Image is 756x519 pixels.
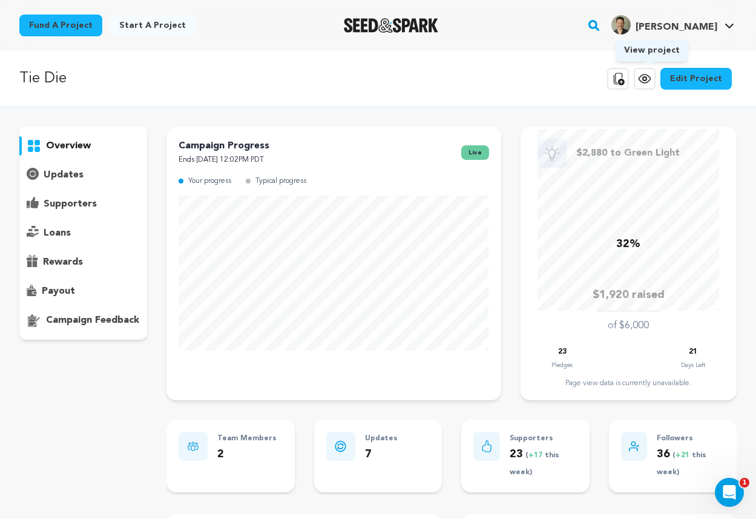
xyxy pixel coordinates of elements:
[44,197,97,211] p: supporters
[179,139,269,153] p: Campaign Progress
[19,136,147,156] button: overview
[43,255,83,269] p: rewards
[19,311,147,330] button: campaign feedback
[19,282,147,301] button: payout
[533,379,725,388] div: Page view data is currently unavailable.
[46,313,139,328] p: campaign feedback
[740,478,749,488] span: 1
[42,284,75,299] p: payout
[188,174,231,188] p: Your progress
[19,165,147,185] button: updates
[46,139,91,153] p: overview
[19,223,147,243] button: loans
[19,253,147,272] button: rewards
[510,446,577,481] p: 23
[609,13,737,38] span: Chris V.'s Profile
[715,478,744,507] iframe: Intercom live chat
[510,452,559,477] span: ( this week)
[365,446,398,463] p: 7
[660,68,732,90] a: Edit Project
[110,15,196,36] a: Start a project
[636,22,717,32] span: [PERSON_NAME]
[608,319,649,333] p: of $6,000
[551,359,573,371] p: Pledges
[344,18,439,33] img: Seed&Spark Logo Dark Mode
[611,15,631,35] img: 5cf95370f3f0561f.jpg
[461,145,489,160] span: live
[179,153,269,167] p: Ends [DATE] 12:02PM PDT
[528,452,545,459] span: +17
[217,446,277,463] p: 2
[616,236,640,253] p: 32%
[558,345,567,359] p: 23
[510,432,577,446] p: Supporters
[344,18,439,33] a: Seed&Spark Homepage
[44,226,71,240] p: loans
[657,432,725,446] p: Followers
[681,359,705,371] p: Days Left
[255,174,306,188] p: Typical progress
[365,432,398,446] p: Updates
[609,13,737,35] a: Chris V.'s Profile
[19,68,67,90] p: Tie Die
[657,452,706,477] span: ( this week)
[657,446,725,481] p: 36
[44,168,84,182] p: updates
[19,194,147,214] button: supporters
[689,345,697,359] p: 21
[19,15,102,36] a: Fund a project
[217,432,277,446] p: Team Members
[611,15,717,35] div: Chris V.'s Profile
[675,452,692,459] span: +21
